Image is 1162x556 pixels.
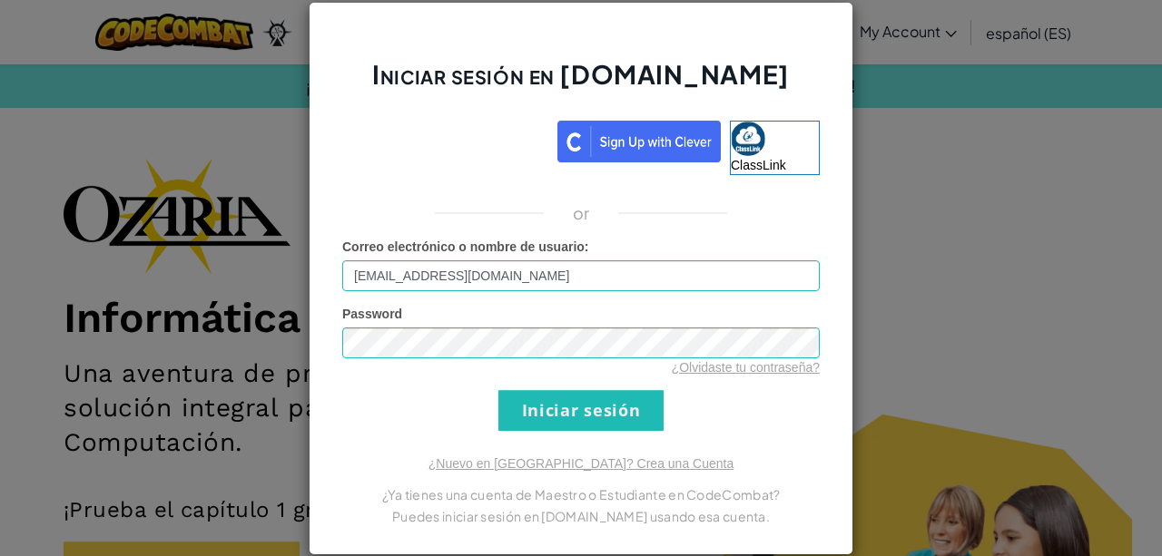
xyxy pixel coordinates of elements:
p: or [573,202,590,224]
a: ¿Nuevo en [GEOGRAPHIC_DATA]? Crea una Cuenta [428,456,734,471]
span: Password [342,307,402,321]
span: ClassLink [731,158,786,172]
span: Correo electrónico o nombre de usuario [342,239,585,254]
p: Puedes iniciar sesión en [DOMAIN_NAME] usando esa cuenta. [342,505,820,527]
label: : [342,238,589,256]
input: Iniciar sesión [498,390,664,431]
a: ¿Olvidaste tu contraseña? [672,360,820,375]
img: classlink-logo-small.png [731,122,765,156]
iframe: Sign in with Google Button [333,119,557,159]
p: ¿Ya tienes una cuenta de Maestro o Estudiante en CodeCombat? [342,483,820,505]
h2: Iniciar sesión en [DOMAIN_NAME] [342,57,820,110]
img: clever_sso_button@2x.png [557,121,721,162]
